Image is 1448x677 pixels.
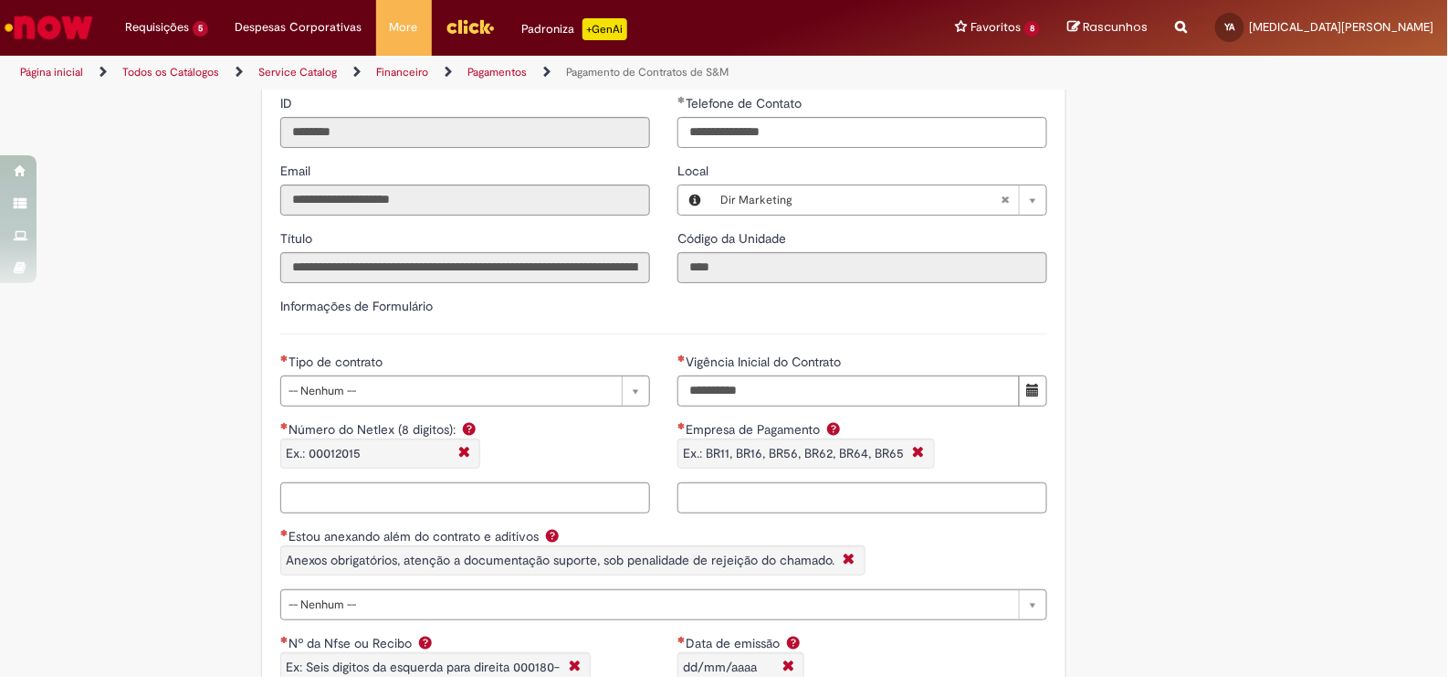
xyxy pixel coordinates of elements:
img: click_logo_yellow_360x200.png [446,13,495,40]
span: Obrigatório Preenchido [677,96,686,103]
span: Vigência Inicial do Contrato [686,354,845,370]
i: Fechar Por question_numero_netlex [454,444,475,463]
i: Fechar More information Por question_data_de_emissao [778,658,799,677]
i: Fechar More information Por question_estou_anexando_contrato_aditivos [839,551,860,570]
label: Somente leitura - Código da Unidade [677,229,790,248]
span: [MEDICAL_DATA][PERSON_NAME] [1250,19,1434,35]
span: Dir Marketing [720,185,1001,215]
span: Ex.: 00012015 [286,445,361,461]
input: Empresa de Pagamento [677,482,1047,513]
button: Local, Visualizar este registro Dir Marketing [678,185,711,215]
input: Código da Unidade [677,252,1047,283]
span: Somente leitura - ID [280,95,296,111]
a: Financeiro [376,65,428,79]
a: Service Catalog [258,65,337,79]
span: Ajuda para Empresa de Pagamento [823,421,845,436]
span: Ex: Seis digitos da esquerda para direita 000180- [286,659,560,675]
span: Somente leitura - Título [280,230,316,247]
span: Estou anexando além do contrato e aditivos [289,528,542,545]
a: Rascunhos [1067,19,1149,37]
span: Empresa de Pagamento [686,421,824,438]
label: Somente leitura - Email [280,162,314,180]
span: YA [1225,21,1235,33]
span: Rascunhos [1083,18,1149,36]
span: Somente leitura - Código da Unidade [677,230,790,247]
input: Número do Netlex (8 digitos): [280,482,650,513]
a: Página inicial [20,65,83,79]
img: ServiceNow [2,9,96,46]
label: Informações de Formulário [280,298,433,314]
span: Despesas Corporativas [236,18,362,37]
button: Mostrar calendário para Vigência Inicial do Contrato [1019,376,1047,407]
span: More [390,18,418,37]
span: Ajuda para Data de emissão [782,635,804,650]
span: 8 [1024,21,1040,37]
input: Telefone de Contato [677,117,1047,148]
span: Necessários [677,422,686,429]
span: Anexos obrigatórios, atenção a documentação suporte, sob penalidade de rejeição do chamado. [286,552,834,568]
input: ID [280,117,650,148]
span: Tipo de contrato [289,354,386,370]
span: Requisições [125,18,189,37]
span: Necessários [280,529,289,536]
span: Nº da Nfse ou Recibo [289,635,415,651]
abbr: Limpar campo Local [992,185,1019,215]
span: Ajuda para Nº da Nfse ou Recibo [414,635,436,650]
span: Favoritos [971,18,1021,37]
a: Dir MarketingLimpar campo Local [711,185,1046,215]
label: Somente leitura - Título [280,229,316,248]
i: Fechar More information Por question_n_da_nfse_ou_recibo [564,658,585,677]
span: Necessários [280,636,289,643]
span: Local [677,163,712,179]
span: Ex.: BR11, BR16, BR56, BR62, BR64, BR65 [683,445,904,461]
input: Vigência Inicial do Contrato [677,376,1020,407]
a: Pagamentos [467,65,527,79]
span: Ajuda para Número do Netlex (8 digitos): [458,421,480,436]
p: +GenAi [582,18,627,40]
span: Somente leitura - Email [280,163,314,179]
input: Título [280,252,650,283]
a: Pagamento de Contratos de S&M [566,65,729,79]
span: Número do Netlex (8 digitos): [289,421,459,438]
i: Fechar Por question_empresa_de_pagamento [908,444,929,463]
div: Padroniza [522,18,627,40]
span: Data de emissão [686,635,783,651]
span: 5 [193,21,208,37]
ul: Trilhas de página [14,56,951,90]
span: Necessários [677,636,686,643]
span: Necessários [677,354,686,362]
span: Necessários [280,354,289,362]
input: Email [280,185,650,216]
span: Ajuda para Estou anexando além do contrato e aditivos [541,528,563,543]
span: -- Nenhum -- [289,376,613,406]
span: Telefone de Contato [686,95,805,111]
a: Todos os Catálogos [122,65,219,79]
span: Necessários [280,422,289,429]
label: Somente leitura - ID [280,94,296,112]
span: dd/mm/aaaa [683,659,757,675]
span: -- Nenhum -- [289,590,1010,619]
